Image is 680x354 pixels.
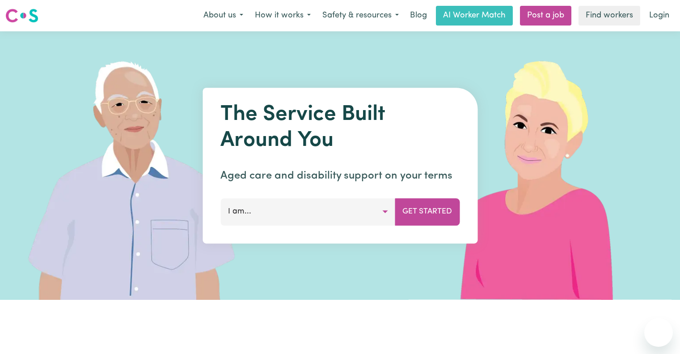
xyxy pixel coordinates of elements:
button: Get Started [395,198,460,225]
a: Post a job [520,6,571,26]
button: Safety & resources [317,6,405,25]
a: Careseekers logo [5,5,38,26]
button: I am... [220,198,395,225]
a: Blog [405,6,432,26]
a: Find workers [579,6,640,26]
button: About us [198,6,249,25]
iframe: Button to launch messaging window [644,318,673,347]
a: Login [644,6,675,26]
button: How it works [249,6,317,25]
img: Careseekers logo [5,8,38,24]
a: AI Worker Match [436,6,513,26]
h1: The Service Built Around You [220,102,460,154]
p: Aged care and disability support on your terms [220,168,460,184]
